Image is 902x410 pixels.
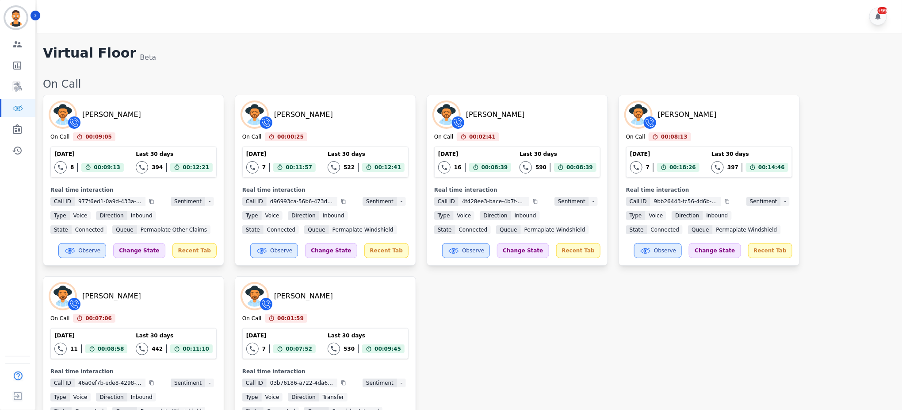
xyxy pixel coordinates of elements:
div: 7 [646,164,650,171]
span: d96993ca-56b6-473d-b198-1e3a1249c7d3 [267,197,337,206]
span: 977f6ed1-0a9d-433a-87ed-fd15e7ee70c9 [75,197,145,206]
span: 00:08:39 [566,163,593,172]
span: Call ID [626,197,650,206]
span: Queue [688,225,712,234]
span: State [626,225,647,234]
div: 394 [152,164,163,171]
span: Type [434,211,454,220]
div: Real time interaction [626,186,792,193]
div: 7 [262,164,266,171]
span: 00:09:45 [375,344,401,353]
span: 4f428ee3-bace-4b7f-ade7-6365710c330c [459,197,529,206]
span: 00:08:58 [98,344,124,353]
div: [DATE] [246,151,316,158]
div: [PERSON_NAME] [274,291,333,302]
div: Real time interaction [50,368,217,375]
div: Change State [305,243,357,258]
span: Sentiment [363,379,397,387]
span: Observe [270,247,292,254]
span: voice [454,211,475,220]
span: Direction [288,211,319,220]
span: Queue [112,225,137,234]
span: Queue [496,225,520,234]
span: voice [646,211,667,220]
span: Permaplate Windshield [713,225,781,234]
div: On Call [242,315,261,323]
img: Avatar [50,102,75,127]
div: On Call [50,133,69,141]
div: 442 [152,345,163,352]
div: Recent Tab [556,243,600,258]
div: [DATE] [438,151,511,158]
div: 8 [70,164,74,171]
span: 00:08:39 [482,163,508,172]
span: 00:07:06 [85,314,112,323]
span: 00:14:46 [758,163,785,172]
span: 00:00:25 [277,132,304,141]
span: Call ID [434,197,459,206]
div: 522 [344,164,355,171]
div: Change State [497,243,549,258]
span: Call ID [50,379,75,387]
span: Permaplate Windshield [521,225,589,234]
span: Type [626,211,646,220]
span: Direction [96,211,127,220]
span: Type [242,211,262,220]
div: [PERSON_NAME] [82,291,141,302]
span: Sentiment [171,379,205,387]
span: connected [455,225,491,234]
div: Real time interaction [242,368,409,375]
span: Sentiment [554,197,589,206]
div: 397 [727,164,738,171]
span: - [589,197,598,206]
span: inbound [127,393,156,402]
div: Real time interaction [50,186,217,193]
span: Direction [288,393,319,402]
span: State [50,225,72,234]
div: Recent Tab [748,243,792,258]
span: 00:07:52 [286,344,312,353]
span: voice [262,393,283,402]
span: inbound [319,211,348,220]
div: On Call [242,133,261,141]
span: 00:18:26 [669,163,696,172]
span: - [397,379,406,387]
span: Type [50,393,70,402]
span: Direction [480,211,511,220]
span: Direction [672,211,703,220]
span: Type [242,393,262,402]
span: voice [262,211,283,220]
span: Observe [654,247,676,254]
div: Recent Tab [172,243,217,258]
img: Avatar [626,102,651,127]
span: voice [70,393,91,402]
span: Type [50,211,70,220]
div: On Call [43,77,893,91]
span: Queue [304,225,329,234]
span: State [242,225,264,234]
span: connected [72,225,107,234]
span: Permaplate Other Claims [137,225,210,234]
span: inbound [703,211,732,220]
span: - [205,379,214,387]
div: Last 30 days [328,151,405,158]
span: 00:08:13 [661,132,688,141]
div: 530 [344,345,355,352]
div: 590 [535,164,547,171]
div: On Call [626,133,645,141]
span: 00:09:13 [94,163,120,172]
span: State [434,225,455,234]
button: Observe [250,243,298,258]
span: 46a0ef7b-ede8-4298-8150-f428aa4ae668 [75,379,145,387]
div: [DATE] [54,151,124,158]
div: Recent Tab [364,243,409,258]
span: inbound [127,211,156,220]
span: 9bb26443-fc56-4d6b-a08c-5aa36d094cc9 [650,197,721,206]
span: inbound [511,211,540,220]
span: Observe [462,247,484,254]
div: Real time interaction [242,186,409,193]
div: Last 30 days [136,332,213,339]
button: Observe [442,243,490,258]
img: Bordered avatar [5,7,27,28]
div: 7 [262,345,266,352]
